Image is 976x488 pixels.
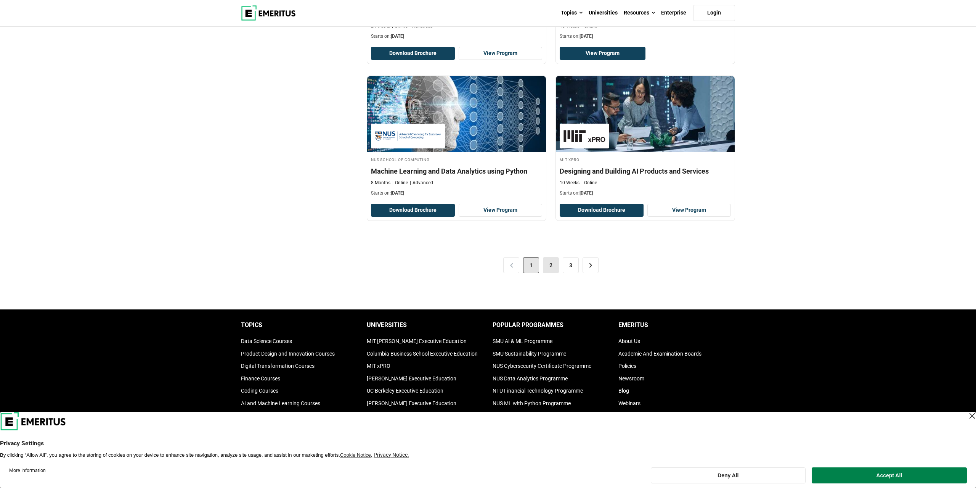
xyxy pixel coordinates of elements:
a: AI and Machine Learning Course by NUS School of Computing - September 30, 2025 NUS School of Comp... [367,76,546,200]
a: Digital Transformation Courses [241,363,315,369]
a: Data Science Courses [241,338,292,344]
a: Academic And Examination Boards [618,351,701,357]
a: Newsroom [618,375,644,382]
span: [DATE] [391,34,404,39]
p: 10 Weeks [560,180,579,186]
h4: MIT xPRO [560,156,731,163]
button: Download Brochure [371,204,455,217]
a: View Program [560,47,645,60]
p: Online [392,180,408,186]
span: [DATE] [391,190,404,196]
a: Policies [618,363,636,369]
a: MIT [PERSON_NAME] Executive Education [367,338,467,344]
a: MIT xPRO [367,363,390,369]
span: [DATE] [579,34,593,39]
a: 3 [563,257,579,273]
a: AI and Machine Learning Courses [241,400,320,406]
a: [PERSON_NAME] Executive Education [367,400,456,406]
img: Machine Learning and Data Analytics using Python | Online AI and Machine Learning Course [367,76,546,152]
button: Download Brochure [371,47,455,60]
p: Starts on: [560,190,731,196]
a: View Program [647,204,731,217]
a: Login [693,5,735,21]
a: NTU Financial Technology Programme [493,388,583,394]
a: Webinars [618,400,640,406]
h4: NUS School of Computing [371,156,542,163]
a: UC Berkeley Executive Education [367,388,443,394]
a: SMU AI & ML Programme [493,338,552,344]
a: NUS Data Analytics Programme [493,375,568,382]
a: Product Design and Innovation Courses [241,351,335,357]
p: Starts on: [371,190,542,196]
a: Columbia Business School Executive Education [367,351,478,357]
a: View Program [459,204,543,217]
a: Finance Courses [241,375,280,382]
span: 1 [523,257,539,273]
img: MIT xPRO [563,127,605,145]
a: NUS ML with Python Programme [493,400,571,406]
a: AI and Machine Learning Course by MIT xPRO - October 9, 2025 MIT xPRO MIT xPRO Designing and Buil... [556,76,735,200]
a: View Program [459,47,543,60]
h4: Designing and Building AI Products and Services [560,166,731,176]
span: [DATE] [579,190,593,196]
a: Blog [618,388,629,394]
button: Download Brochure [560,204,644,217]
p: 8 Months [371,180,390,186]
a: 2 [543,257,559,273]
h4: Machine Learning and Data Analytics using Python [371,166,542,176]
a: NUS Cybersecurity Certificate Programme [493,363,591,369]
p: Starts on: [371,33,542,40]
a: > [583,257,599,273]
p: Starts on: [560,33,731,40]
a: About Us [618,338,640,344]
a: [PERSON_NAME] Executive Education [367,375,456,382]
img: Designing and Building AI Products and Services | Online AI and Machine Learning Course [556,76,735,152]
a: SMU Sustainability Programme [493,351,566,357]
p: Online [581,180,597,186]
a: Coding Courses [241,388,278,394]
p: Advanced [410,180,433,186]
img: NUS School of Computing [375,127,441,145]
